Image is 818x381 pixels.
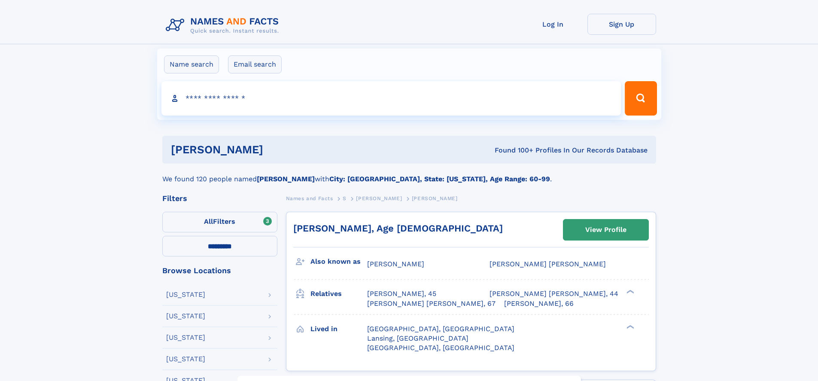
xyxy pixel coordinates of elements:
a: S [343,193,347,204]
span: [GEOGRAPHIC_DATA], [GEOGRAPHIC_DATA] [367,325,514,333]
div: [US_STATE] [166,313,205,320]
div: View Profile [585,220,626,240]
div: [US_STATE] [166,356,205,363]
input: search input [161,81,621,116]
div: ❯ [624,324,635,329]
label: Filters [162,212,277,232]
a: [PERSON_NAME] [356,193,402,204]
div: Browse Locations [162,267,277,274]
div: [US_STATE] [166,291,205,298]
div: Filters [162,195,277,202]
h3: Also known as [310,254,367,269]
span: [PERSON_NAME] [367,260,424,268]
a: [PERSON_NAME] [PERSON_NAME], 67 [367,299,496,308]
span: [PERSON_NAME] [412,195,458,201]
a: Log In [519,14,587,35]
img: Logo Names and Facts [162,14,286,37]
a: Sign Up [587,14,656,35]
h3: Relatives [310,287,367,301]
div: Found 100+ Profiles In Our Records Database [379,146,648,155]
a: Names and Facts [286,193,333,204]
label: Email search [228,55,282,73]
h3: Lived in [310,322,367,336]
a: [PERSON_NAME], Age [DEMOGRAPHIC_DATA] [293,223,503,234]
b: [PERSON_NAME] [257,175,315,183]
span: S [343,195,347,201]
a: [PERSON_NAME], 45 [367,289,436,299]
a: [PERSON_NAME] [PERSON_NAME], 44 [490,289,618,299]
b: City: [GEOGRAPHIC_DATA], State: [US_STATE], Age Range: 60-99 [329,175,550,183]
label: Name search [164,55,219,73]
button: Search Button [625,81,657,116]
span: Lansing, [GEOGRAPHIC_DATA] [367,334,468,342]
div: [US_STATE] [166,334,205,341]
div: We found 120 people named with . [162,164,656,184]
span: All [204,217,213,226]
a: [PERSON_NAME], 66 [504,299,574,308]
a: View Profile [563,219,648,240]
span: [GEOGRAPHIC_DATA], [GEOGRAPHIC_DATA] [367,344,514,352]
span: [PERSON_NAME] [PERSON_NAME] [490,260,606,268]
span: [PERSON_NAME] [356,195,402,201]
div: ❯ [624,289,635,295]
h1: [PERSON_NAME] [171,144,379,155]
